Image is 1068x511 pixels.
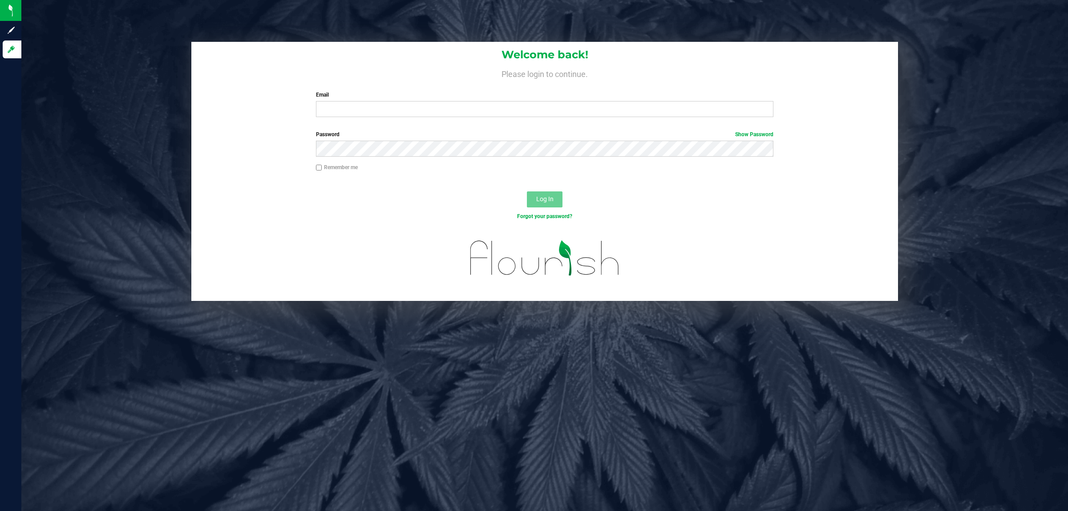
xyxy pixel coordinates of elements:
a: Show Password [735,131,773,138]
button: Log In [527,191,562,207]
h1: Welcome back! [191,49,898,61]
span: Log In [536,195,554,203]
a: Forgot your password? [517,213,572,219]
label: Remember me [316,163,358,171]
inline-svg: Sign up [7,26,16,35]
label: Email [316,91,774,99]
input: Remember me [316,165,322,171]
img: flourish_logo.svg [457,230,633,287]
inline-svg: Log in [7,45,16,54]
span: Password [316,131,340,138]
h4: Please login to continue. [191,68,898,78]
